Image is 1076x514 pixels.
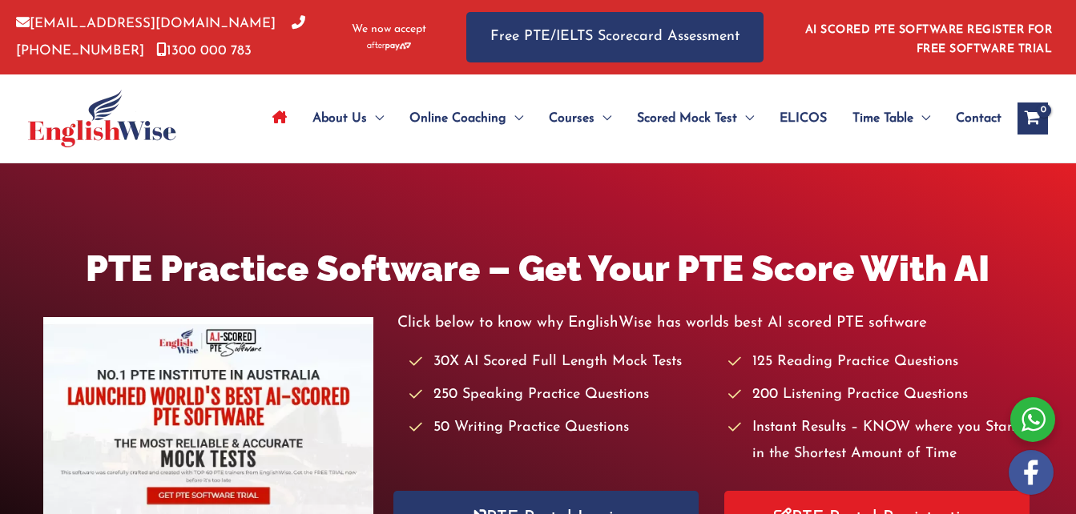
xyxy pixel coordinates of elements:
[367,90,384,147] span: Menu Toggle
[397,310,1034,336] p: Click below to know why EnglishWise has worlds best AI scored PTE software
[536,90,624,147] a: CoursesMenu Toggle
[409,90,506,147] span: Online Coaching
[506,90,523,147] span: Menu Toggle
[913,90,930,147] span: Menu Toggle
[352,22,426,38] span: We now accept
[409,349,714,375] li: 30X AI Scored Full Length Mock Tests
[840,90,943,147] a: Time TableMenu Toggle
[466,12,764,62] a: Free PTE/IELTS Scorecard Assessment
[260,90,1001,147] nav: Site Navigation: Main Menu
[780,90,827,147] span: ELICOS
[16,17,305,57] a: [PHONE_NUMBER]
[956,90,1001,147] span: Contact
[737,90,754,147] span: Menu Toggle
[1018,102,1048,135] a: View Shopping Cart, empty
[409,382,714,408] li: 250 Speaking Practice Questions
[637,90,737,147] span: Scored Mock Test
[728,382,1033,408] li: 200 Listening Practice Questions
[367,42,411,50] img: Afterpay-Logo
[852,90,913,147] span: Time Table
[796,11,1060,63] aside: Header Widget 1
[1009,450,1054,495] img: white-facebook.png
[594,90,611,147] span: Menu Toggle
[409,415,714,441] li: 50 Writing Practice Questions
[28,90,176,147] img: cropped-ew-logo
[767,90,840,147] a: ELICOS
[624,90,767,147] a: Scored Mock TestMenu Toggle
[397,90,536,147] a: Online CoachingMenu Toggle
[300,90,397,147] a: About UsMenu Toggle
[312,90,367,147] span: About Us
[156,44,252,58] a: 1300 000 783
[943,90,1001,147] a: Contact
[549,90,594,147] span: Courses
[43,243,1034,294] h1: PTE Practice Software – Get Your PTE Score With AI
[728,349,1033,375] li: 125 Reading Practice Questions
[728,415,1033,468] li: Instant Results – KNOW where you Stand in the Shortest Amount of Time
[16,17,276,30] a: [EMAIL_ADDRESS][DOMAIN_NAME]
[805,24,1053,55] a: AI SCORED PTE SOFTWARE REGISTER FOR FREE SOFTWARE TRIAL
